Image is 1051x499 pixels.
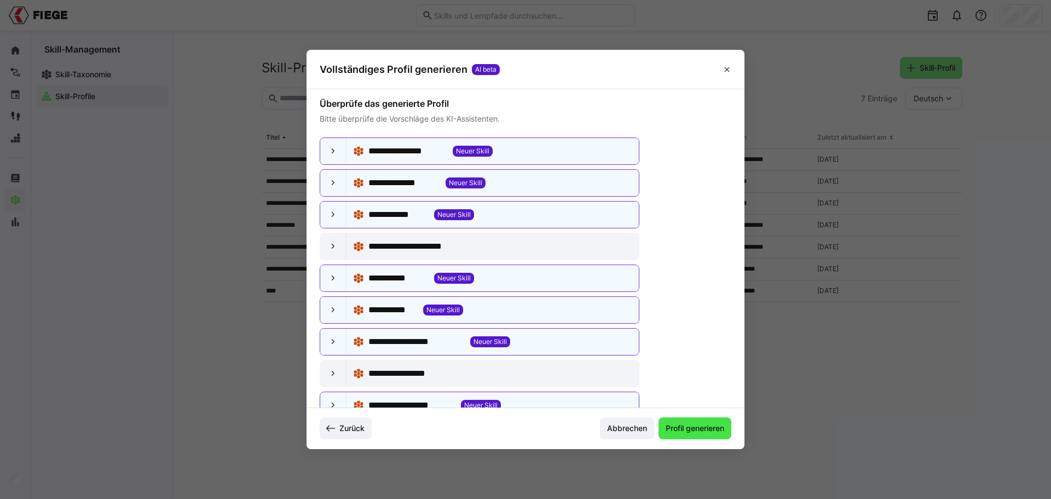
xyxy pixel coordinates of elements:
span: Neuer Skill [426,306,460,314]
span: Neuer Skill [464,401,498,410]
h4: Überprüfe das generierte Profil [320,98,731,109]
span: Neuer Skill [449,179,482,187]
span: Neuer Skill [473,337,507,346]
span: AI beta [472,64,500,75]
p: Bitte überprüfe die Vorschläge des KI-Assistenten. [320,113,731,124]
span: Neuer Skill [456,147,489,156]
button: Zurück [320,417,372,439]
span: Neuer Skill [437,274,471,283]
h3: Vollständiges Profil generieren [320,63,467,76]
span: Profil generieren [664,423,726,434]
span: Zurück [338,423,366,434]
button: Profil generieren [659,417,731,439]
span: Neuer Skill [437,210,471,219]
button: Abbrechen [600,417,654,439]
span: Abbrechen [605,423,649,434]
